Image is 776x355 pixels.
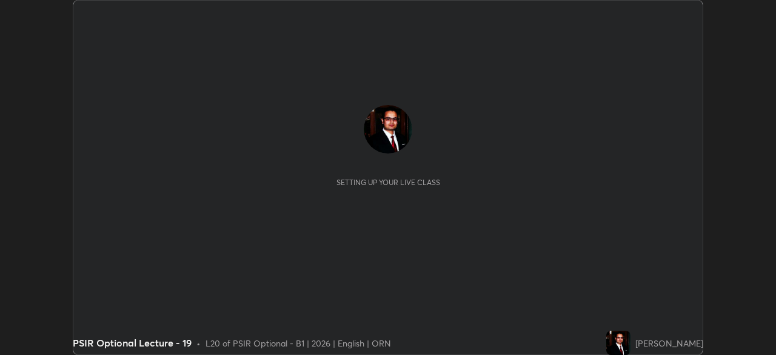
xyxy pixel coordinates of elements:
[196,337,201,350] div: •
[73,336,192,350] div: PSIR Optional Lecture - 19
[364,105,412,154] img: 2643041e6cbf4f7ab85ceade07ea9d58.jpg
[206,337,391,350] div: L20 of PSIR Optional - B1 | 2026 | English | ORN
[336,178,440,187] div: Setting up your live class
[606,331,630,355] img: 2643041e6cbf4f7ab85ceade07ea9d58.jpg
[635,337,703,350] div: [PERSON_NAME]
